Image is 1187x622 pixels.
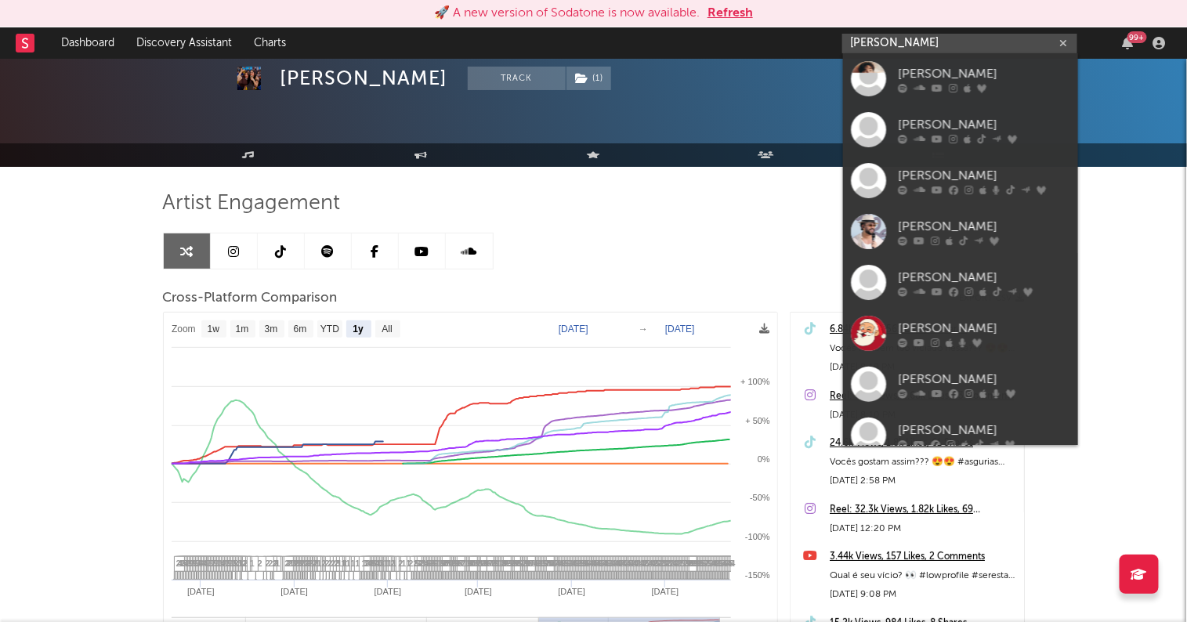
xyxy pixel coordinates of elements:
[346,559,351,568] span: 1
[898,320,1070,338] div: [PERSON_NAME]
[391,559,396,568] span: 2
[325,559,330,568] span: 2
[566,67,611,90] button: (1)
[176,559,181,568] span: 2
[750,493,770,502] text: -50%
[830,320,1016,339] div: 6.84k Views, 561 Likes, 9 Shares
[374,587,401,596] text: [DATE]
[830,519,1016,538] div: [DATE] 12:20 PM
[266,559,270,568] span: 2
[652,559,657,568] span: 4
[843,104,1078,155] a: [PERSON_NAME]
[612,559,617,568] span: 4
[830,339,1016,358] div: Vocês também tão viciado nessa??? 😍😍😍 #asgurias #viralizar #fyp #lowprofile #jumarques
[320,324,338,335] text: YTD
[353,324,364,335] text: 1y
[199,559,204,568] span: 4
[641,559,646,568] span: 4
[722,559,727,568] span: 4
[399,559,404,568] span: 2
[221,559,226,568] span: 4
[250,559,255,568] span: 1
[633,559,638,568] span: 4
[125,27,243,59] a: Discovery Assistant
[603,559,607,568] span: 4
[593,559,598,568] span: 4
[1127,31,1147,43] div: 99 +
[368,559,373,568] span: 4
[843,257,1078,308] a: [PERSON_NAME]
[558,587,585,596] text: [DATE]
[728,559,733,568] span: 4
[184,559,189,568] span: 4
[651,587,679,596] text: [DATE]
[465,587,492,596] text: [DATE]
[830,434,1016,453] div: 24.6k Views, 1.8k Likes, 61 Shares
[242,559,247,568] span: 2
[843,53,1078,104] a: [PERSON_NAME]
[402,559,407,568] span: 1
[335,559,339,568] span: 2
[534,559,538,568] span: 4
[280,67,448,90] div: [PERSON_NAME]
[898,371,1070,389] div: [PERSON_NAME]
[280,587,308,596] text: [DATE]
[627,559,631,568] span: 4
[665,324,695,335] text: [DATE]
[451,559,460,568] span: 10
[269,559,273,568] span: 2
[264,324,277,335] text: 3m
[622,559,627,568] span: 4
[235,324,248,335] text: 1m
[382,324,392,335] text: All
[178,559,183,568] span: 4
[468,67,566,90] button: Track
[682,559,692,568] span: 12
[202,559,207,568] span: 4
[898,167,1070,186] div: [PERSON_NAME]
[313,559,317,568] span: 2
[842,34,1077,53] input: Search for artists
[830,453,1016,472] div: Vocês gostam assim??? 😍😍 #asgurias #viralizar #fyp #diretinprocéu
[243,27,297,59] a: Charts
[650,559,655,568] span: 4
[201,559,205,568] span: 4
[434,4,700,23] div: 🚀 A new version of Sodatone is now available.
[383,559,388,568] span: 1
[711,559,716,568] span: 4
[342,559,346,568] span: 1
[630,559,635,568] span: 4
[596,559,601,568] span: 4
[615,559,620,568] span: 4
[258,559,262,568] span: 2
[830,548,1016,566] div: 3.44k Views, 157 Likes, 2 Comments
[843,155,1078,206] a: [PERSON_NAME]
[572,559,577,568] span: 4
[331,559,336,568] span: 2
[204,559,208,568] span: 4
[497,559,506,568] span: 12
[830,387,1016,406] a: Reel: 71k Views, 4.68k Likes, 73 Comments
[506,559,516,568] span: 10
[50,27,125,59] a: Dashboard
[163,194,341,213] span: Artist Engagement
[898,269,1070,287] div: [PERSON_NAME]
[843,359,1078,410] a: [PERSON_NAME]
[187,587,215,596] text: [DATE]
[898,421,1070,440] div: [PERSON_NAME]
[540,559,549,568] span: 10
[604,559,609,568] span: 4
[617,559,621,568] span: 4
[713,559,718,568] span: 4
[285,559,290,568] span: 2
[559,559,564,568] span: 4
[745,532,770,541] text: -100%
[351,559,356,568] span: 1
[328,559,333,568] span: 2
[556,559,561,568] span: 4
[592,559,596,568] span: 4
[207,324,219,335] text: 1w
[830,566,1016,585] div: Qual é seu vício? 👀 #lowprofile #seresta #jumarques #explorar @jumarquesoficial
[356,559,360,568] span: 1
